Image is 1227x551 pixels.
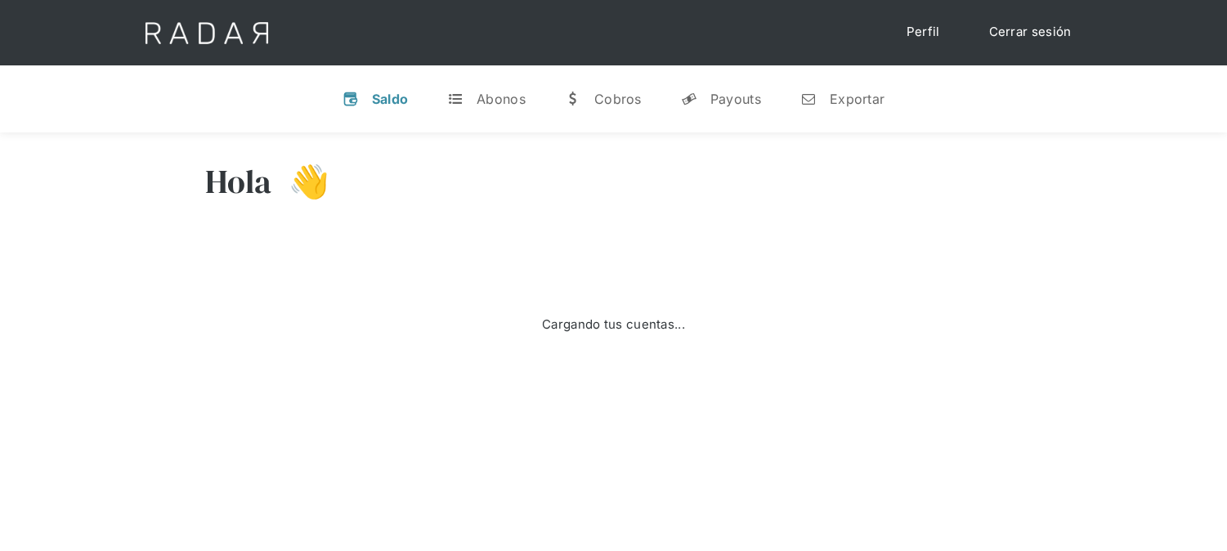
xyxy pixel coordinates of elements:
[890,16,956,48] a: Perfil
[830,91,884,107] div: Exportar
[800,91,817,107] div: n
[565,91,581,107] div: w
[710,91,761,107] div: Payouts
[447,91,463,107] div: t
[973,16,1088,48] a: Cerrar sesión
[372,91,409,107] div: Saldo
[205,161,272,202] h3: Hola
[594,91,642,107] div: Cobros
[343,91,359,107] div: v
[542,316,685,334] div: Cargando tus cuentas...
[681,91,697,107] div: y
[477,91,526,107] div: Abonos
[272,161,329,202] h3: 👋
